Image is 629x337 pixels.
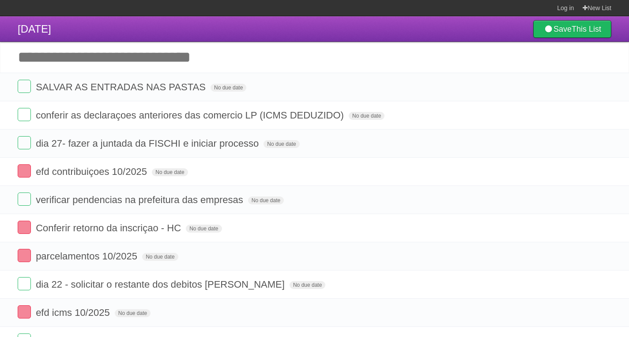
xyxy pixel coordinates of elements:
[186,225,222,233] span: No due date
[152,168,188,176] span: No due date
[18,23,51,35] span: [DATE]
[142,253,178,261] span: No due date
[290,281,325,289] span: No due date
[18,164,31,178] label: Done
[36,251,139,262] span: parcelamentos 10/2025
[36,166,149,177] span: efd contribuiçoes 10/2025
[264,140,299,148] span: No due date
[211,84,246,92] span: No due date
[18,80,31,93] label: Done
[36,138,261,149] span: dia 27- fazer a juntada da FISCHI e iniciar processo
[36,81,208,93] span: SALVAR AS ENTRADAS NAS PASTAS
[18,249,31,262] label: Done
[36,222,183,233] span: Conferir retorno da inscriçao - HC
[18,193,31,206] label: Done
[18,136,31,149] label: Done
[18,108,31,121] label: Done
[36,307,112,318] span: efd icms 10/2025
[572,25,601,33] b: This List
[349,112,384,120] span: No due date
[248,196,284,204] span: No due date
[36,194,245,205] span: verificar pendencias na prefeitura das empresas
[18,277,31,290] label: Done
[36,279,287,290] span: dia 22 - solicitar o restante dos debitos [PERSON_NAME]
[115,309,151,317] span: No due date
[533,20,611,38] a: SaveThis List
[18,305,31,318] label: Done
[36,110,346,121] span: conferir as declaraçoes anteriores das comercio LP (ICMS DEDUZIDO)
[18,221,31,234] label: Done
